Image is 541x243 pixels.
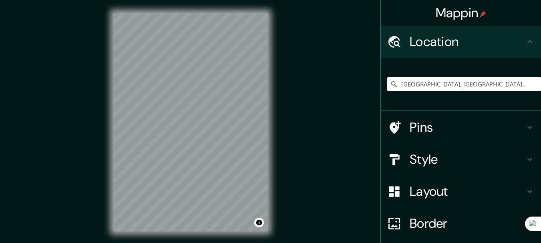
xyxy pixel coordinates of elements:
[254,218,264,227] button: Toggle attribution
[436,5,487,21] h4: Mappin
[410,183,525,199] h4: Layout
[410,151,525,167] h4: Style
[410,34,525,50] h4: Location
[381,143,541,175] div: Style
[470,212,532,234] iframe: Help widget launcher
[410,215,525,231] h4: Border
[381,175,541,207] div: Layout
[387,77,541,91] input: Pick your city or area
[381,111,541,143] div: Pins
[410,119,525,135] h4: Pins
[381,207,541,239] div: Border
[113,13,268,231] canvas: Map
[381,26,541,58] div: Location
[480,11,486,17] img: pin-icon.png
